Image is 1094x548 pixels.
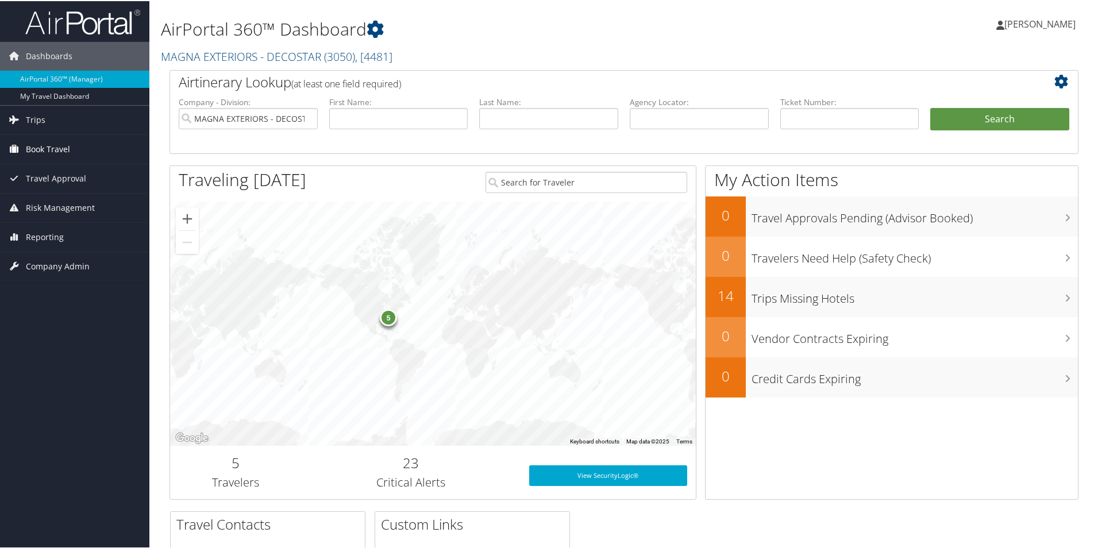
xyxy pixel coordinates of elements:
[26,41,72,70] span: Dashboards
[173,430,211,445] img: Google
[179,452,293,472] h2: 5
[706,245,746,264] h2: 0
[329,95,468,107] label: First Name:
[179,167,306,191] h1: Traveling [DATE]
[179,473,293,489] h3: Travelers
[529,464,687,485] a: View SecurityLogic®
[310,473,512,489] h3: Critical Alerts
[706,365,746,385] h2: 0
[706,356,1078,396] a: 0Credit Cards Expiring
[176,230,199,253] button: Zoom out
[706,276,1078,316] a: 14Trips Missing Hotels
[381,514,569,533] h2: Custom Links
[179,95,318,107] label: Company - Division:
[161,16,779,40] h1: AirPortal 360™ Dashboard
[706,236,1078,276] a: 0Travelers Need Help (Safety Check)
[570,437,619,445] button: Keyboard shortcuts
[706,285,746,304] h2: 14
[380,308,397,325] div: 5
[930,107,1069,130] button: Search
[752,364,1078,386] h3: Credit Cards Expiring
[355,48,392,63] span: , [ 4481 ]
[630,95,769,107] label: Agency Locator:
[752,203,1078,225] h3: Travel Approvals Pending (Advisor Booked)
[179,71,993,91] h2: Airtinerary Lookup
[626,437,669,443] span: Map data ©2025
[706,316,1078,356] a: 0Vendor Contracts Expiring
[176,514,365,533] h2: Travel Contacts
[706,325,746,345] h2: 0
[26,134,70,163] span: Book Travel
[26,192,95,221] span: Risk Management
[176,206,199,229] button: Zoom in
[324,48,355,63] span: ( 3050 )
[706,195,1078,236] a: 0Travel Approvals Pending (Advisor Booked)
[996,6,1087,40] a: [PERSON_NAME]
[26,163,86,192] span: Travel Approval
[173,430,211,445] a: Open this area in Google Maps (opens a new window)
[752,244,1078,265] h3: Travelers Need Help (Safety Check)
[26,251,90,280] span: Company Admin
[706,167,1078,191] h1: My Action Items
[479,95,618,107] label: Last Name:
[752,324,1078,346] h3: Vendor Contracts Expiring
[1004,17,1076,29] span: [PERSON_NAME]
[780,95,919,107] label: Ticket Number:
[291,76,401,89] span: (at least one field required)
[26,222,64,250] span: Reporting
[706,204,746,224] h2: 0
[25,7,140,34] img: airportal-logo.png
[486,171,687,192] input: Search for Traveler
[161,48,392,63] a: MAGNA EXTERIORS - DECOSTAR
[26,105,45,133] span: Trips
[752,284,1078,306] h3: Trips Missing Hotels
[310,452,512,472] h2: 23
[676,437,692,443] a: Terms (opens in new tab)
